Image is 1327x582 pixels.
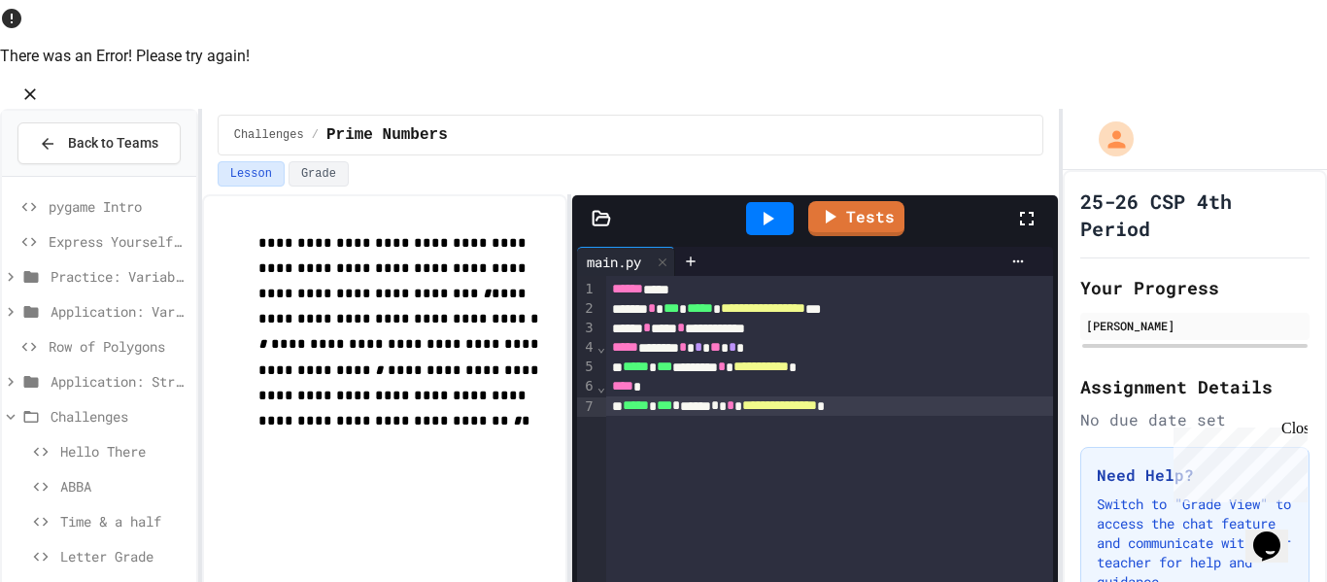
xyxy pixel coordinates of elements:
[17,122,181,164] button: Back to Teams
[577,247,675,276] div: main.py
[49,196,188,217] span: pygame Intro
[234,127,304,143] span: Challenges
[1080,188,1310,242] h1: 25-26 CSP 4th Period
[49,231,188,252] span: Express Yourself in Python!
[312,127,319,143] span: /
[289,161,349,187] button: Grade
[326,123,448,147] span: Prime Numbers
[577,338,596,358] div: 4
[596,379,606,394] span: Fold line
[51,266,188,287] span: Practice: Variables/Print
[60,511,188,531] span: Time & a half
[8,8,134,123] div: Chat with us now!Close
[1078,117,1139,161] div: My Account
[1080,373,1310,400] h2: Assignment Details
[1097,463,1293,487] h3: Need Help?
[60,441,188,462] span: Hello There
[49,336,188,357] span: Row of Polygons
[68,133,158,154] span: Back to Teams
[51,301,188,322] span: Application: Variables/Print
[60,476,188,496] span: ABBA
[577,280,596,299] div: 1
[577,397,596,417] div: 7
[577,358,596,377] div: 5
[218,161,285,187] button: Lesson
[808,201,904,236] a: Tests
[1166,420,1308,502] iframe: chat widget
[51,371,188,392] span: Application: Strings, Inputs, Math
[577,299,596,319] div: 2
[1086,317,1304,334] div: [PERSON_NAME]
[577,252,651,272] div: main.py
[1080,408,1310,431] div: No due date set
[51,406,188,427] span: Challenges
[596,339,606,355] span: Fold line
[16,80,45,109] button: Close
[577,319,596,338] div: 3
[577,377,596,396] div: 6
[1245,504,1308,563] iframe: chat widget
[60,546,188,566] span: Letter Grade
[1080,274,1310,301] h2: Your Progress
